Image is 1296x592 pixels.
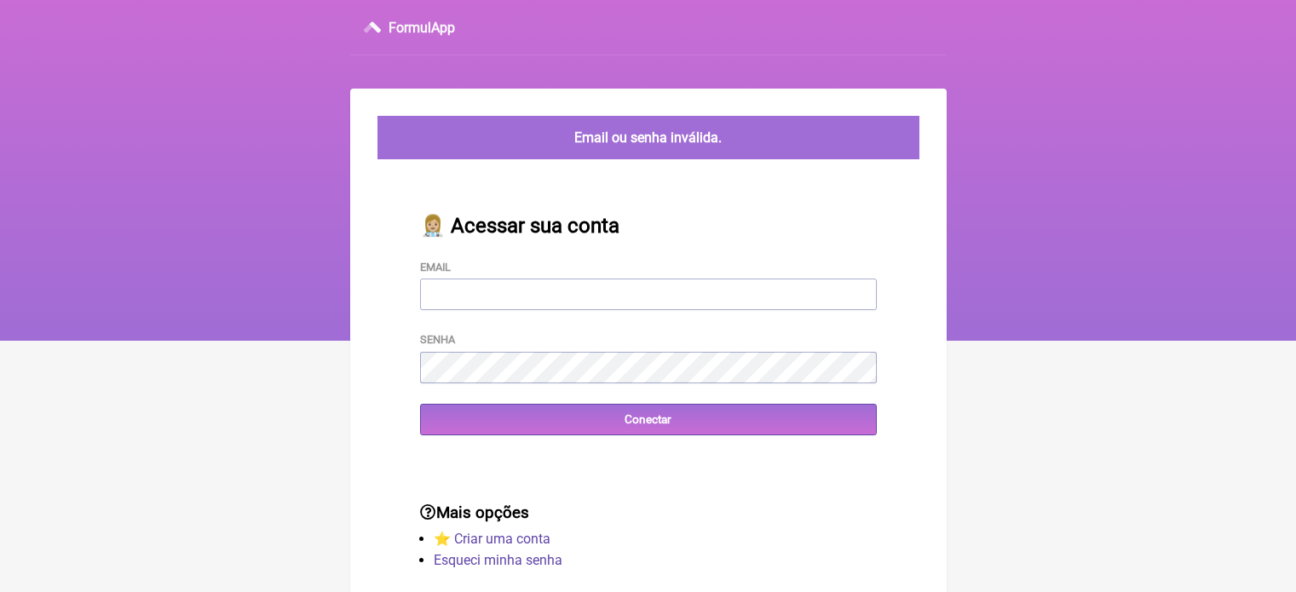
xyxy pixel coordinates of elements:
a: Esqueci minha senha [434,552,562,568]
div: Email ou senha inválida. [377,116,919,159]
a: ⭐️ Criar uma conta [434,531,550,547]
h2: 👩🏼‍⚕️ Acessar sua conta [420,214,877,238]
input: Conectar [420,404,877,435]
label: Senha [420,333,455,346]
h3: FormulApp [389,20,455,36]
label: Email [420,261,451,273]
h3: Mais opções [420,503,877,522]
